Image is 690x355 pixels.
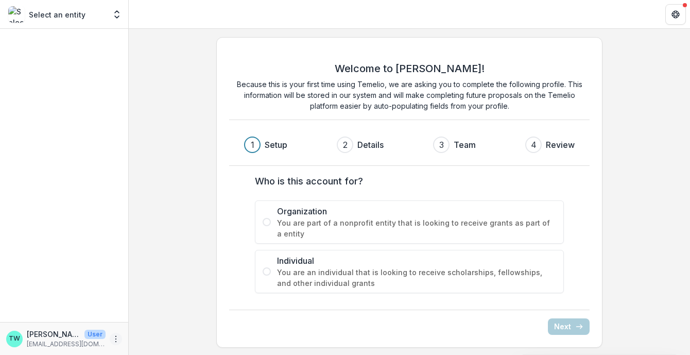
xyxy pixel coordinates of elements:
[343,139,348,151] div: 2
[439,139,444,151] div: 3
[8,6,25,23] img: Select an entity
[29,9,85,20] p: Select an entity
[357,139,384,151] h3: Details
[277,255,556,267] span: Individual
[110,333,122,345] button: More
[255,174,558,188] label: Who is this account for?
[229,79,590,111] p: Because this is your first time using Temelio, we are asking you to complete the following profil...
[665,4,686,25] button: Get Help
[27,329,80,340] p: [PERSON_NAME]
[277,217,556,239] span: You are part of a nonprofit entity that is looking to receive grants as part of a entity
[244,137,575,153] div: Progress
[277,205,556,217] span: Organization
[548,318,590,335] button: Next
[531,139,537,151] div: 4
[251,139,254,151] div: 1
[84,330,106,339] p: User
[546,139,575,151] h3: Review
[335,62,485,75] h2: Welcome to [PERSON_NAME]!
[9,335,20,342] div: Ti Wilhelm
[265,139,287,151] h3: Setup
[277,267,556,289] span: You are an individual that is looking to receive scholarships, fellowships, and other individual ...
[27,340,106,349] p: [EMAIL_ADDRESS][DOMAIN_NAME]
[454,139,476,151] h3: Team
[110,4,124,25] button: Open entity switcher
